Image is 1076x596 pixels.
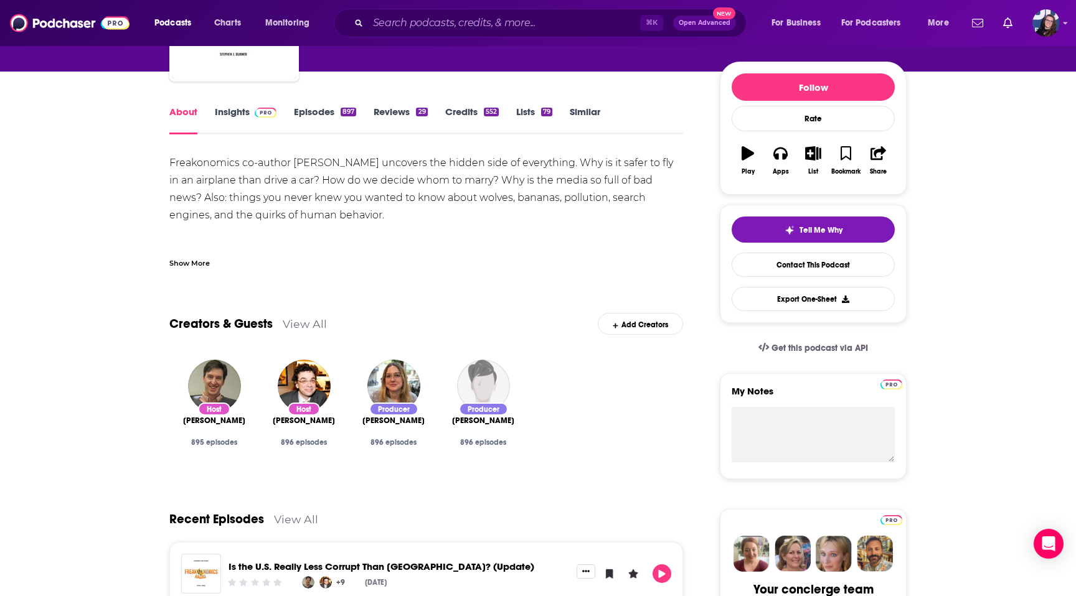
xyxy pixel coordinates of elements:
[772,343,868,353] span: Get this podcast via API
[880,515,902,525] img: Podchaser Pro
[362,416,425,426] span: [PERSON_NAME]
[10,11,130,35] img: Podchaser - Follow, Share and Rate Podcasts
[278,360,331,412] a: Stephen Dubner
[227,578,283,587] div: Community Rating: 0 out of 5
[800,225,842,235] span: Tell Me Why
[862,138,895,183] button: Share
[742,168,755,175] div: Play
[775,536,811,572] img: Barbara Profile
[713,7,735,19] span: New
[416,108,427,116] div: 29
[288,403,320,416] div: Host
[452,416,514,426] span: [PERSON_NAME]
[640,15,663,31] span: ⌘ K
[206,13,248,33] a: Charts
[346,9,758,37] div: Search podcasts, credits, & more...
[764,138,796,183] button: Apps
[1032,9,1060,37] button: Show profile menu
[183,416,245,426] a: Steve Levitt
[459,403,508,416] div: Producer
[841,14,901,32] span: For Podcasters
[146,13,207,33] button: open menu
[214,14,241,32] span: Charts
[808,168,818,175] div: List
[367,360,420,412] img: Rebecca Lee Douglas
[365,578,387,587] div: [DATE]
[653,564,671,583] button: Play
[448,438,518,447] div: 896 episodes
[673,16,736,30] button: Open AdvancedNew
[169,316,273,332] a: Creators & Guests
[302,576,314,589] img: Steve Levitt
[257,13,326,33] button: open menu
[457,360,510,412] img: Zack Lapinski
[1032,9,1060,37] img: User Profile
[785,225,795,235] img: tell me why sparkle
[829,138,862,183] button: Bookmark
[734,536,770,572] img: Sydney Profile
[773,168,789,175] div: Apps
[359,438,428,447] div: 896 episodes
[273,416,335,426] span: [PERSON_NAME]
[928,14,949,32] span: More
[374,106,427,134] a: Reviews29
[919,13,965,33] button: open menu
[857,536,893,572] img: Jon Profile
[181,554,221,594] img: Is the U.S. Really Less Corrupt Than China? (Update)
[273,416,335,426] a: Stephen Dubner
[732,287,895,311] button: Export One-Sheet
[998,12,1017,34] a: Show notifications dropdown
[598,313,683,335] div: Add Creators
[1034,529,1064,559] div: Open Intercom Messenger
[369,403,418,416] div: Producer
[732,217,895,243] button: tell me why sparkleTell Me Why
[763,13,836,33] button: open menu
[265,14,309,32] span: Monitoring
[880,379,902,389] img: Podchaser Pro
[362,416,425,426] a: Rebecca Lee Douglas
[624,564,643,583] button: Leave a Rating
[797,138,829,183] button: List
[600,564,619,583] button: Bookmark Episode
[570,106,600,134] a: Similar
[179,438,249,447] div: 895 episodes
[183,416,245,426] span: [PERSON_NAME]
[732,73,895,101] button: Follow
[169,106,197,134] a: About
[368,13,640,33] input: Search podcasts, credits, & more...
[1032,9,1060,37] span: Logged in as CallieDaruk
[748,333,878,363] a: Get this podcast via API
[679,20,730,26] span: Open Advanced
[816,536,852,572] img: Jules Profile
[269,438,339,447] div: 896 episodes
[274,513,318,526] a: View All
[732,106,895,131] div: Rate
[169,154,683,294] div: Freakonomics co-author [PERSON_NAME] uncovers the hidden side of everything. Why is it safer to f...
[452,416,514,426] a: Zack Lapinski
[319,576,332,589] img: Stephen Dubner
[772,14,821,32] span: For Business
[445,106,499,134] a: Credits552
[732,385,895,407] label: My Notes
[334,576,347,589] a: +9
[215,106,276,134] a: InsightsPodchaser Pro
[732,253,895,277] a: Contact This Podcast
[732,138,764,183] button: Play
[541,108,552,116] div: 79
[516,106,552,134] a: Lists79
[255,108,276,118] img: Podchaser Pro
[880,513,902,525] a: Pro website
[188,360,241,412] img: Steve Levitt
[341,108,356,116] div: 897
[294,106,356,134] a: Episodes897
[283,317,327,330] a: View All
[880,378,902,389] a: Pro website
[154,14,191,32] span: Podcasts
